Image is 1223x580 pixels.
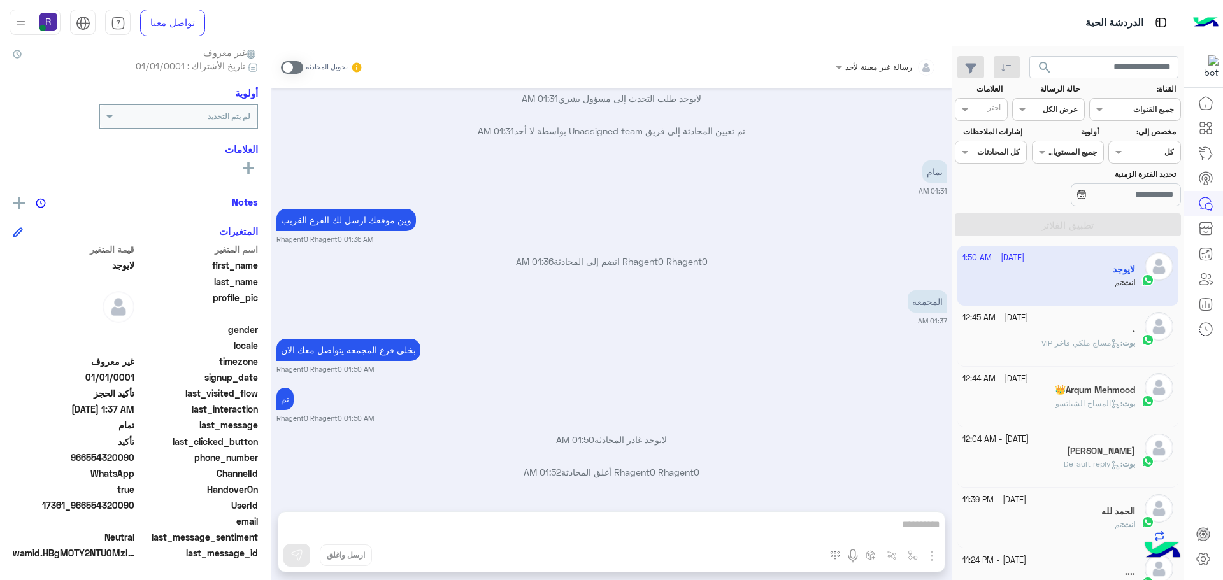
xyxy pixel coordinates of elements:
img: add [13,197,25,209]
span: 17361_966554320090 [13,499,134,512]
img: tab [76,16,90,31]
span: 01:52 AM [524,467,561,477]
label: القناة: [1091,83,1177,95]
span: تمام [13,418,134,432]
label: مخصص إلى: [1110,126,1176,138]
span: لايوجد [13,258,134,272]
span: 0001-01-01T00:00:00Z [13,371,134,384]
span: اسم المتغير [137,243,259,256]
span: null [13,339,134,352]
span: 966554320090 [13,451,134,464]
span: تاريخ الأشتراك : 01/01/0001 [136,59,245,73]
small: Rhagent0 Rhagent0 01:50 AM [276,364,374,374]
h5: . [1133,324,1135,335]
span: 2 [13,467,134,480]
span: انت [1124,520,1135,529]
p: الدردشة الحية [1085,15,1143,32]
b: : [1122,520,1135,529]
span: timezone [137,355,259,368]
img: WhatsApp [1141,334,1154,346]
span: first_name [137,258,259,272]
span: signup_date [137,371,259,384]
img: hulul-logo.png [1140,529,1185,574]
span: last_interaction [137,402,259,416]
b: : [1120,399,1135,408]
img: 322853014244696 [1196,55,1219,78]
h5: Faisal A Ajlan [1067,446,1135,456]
h5: .... [1125,567,1135,577]
small: [DATE] - 12:44 AM [962,373,1028,385]
span: last_message_id [143,546,258,560]
img: WhatsApp [1141,395,1154,407]
small: [DATE] - 12:04 AM [962,434,1029,446]
img: WhatsApp [1141,516,1154,528]
span: phone_number [137,451,259,464]
img: tab [111,16,125,31]
small: [DATE] - 11:39 PM [962,494,1026,506]
span: profile_pic [137,291,259,320]
span: 0 [13,530,134,544]
button: تطبيق الفلاتر [955,213,1181,236]
span: تم [1115,520,1122,529]
p: 26/9/2025, 1:50 AM [276,339,420,361]
span: 01:31 AM [522,93,558,104]
img: defaultAdmin.png [1145,434,1173,462]
span: 2025-09-25T22:37:12.0371995Z [13,402,134,416]
span: UserId [137,499,259,512]
span: last_clicked_button [137,435,259,448]
span: المساج الشياتسو [1055,399,1120,408]
span: بوت [1122,399,1135,408]
p: لايوجد طلب التحدث إلى مسؤول بشري [276,92,947,105]
label: إشارات الملاحظات [956,126,1022,138]
small: 01:37 AM [918,316,947,326]
p: Rhagent0 Rhagent0 أغلق المحادثة [276,465,947,479]
label: تحديد الفترة الزمنية [1033,169,1176,180]
span: null [13,275,134,288]
span: null [13,514,134,528]
label: أولوية [1033,126,1099,138]
img: Logo [1193,10,1219,36]
button: search [1029,56,1061,83]
span: last_visited_flow [137,386,259,400]
span: HandoverOn [137,483,259,496]
b: لم يتم التحديد [208,111,250,121]
p: لايوجد غادر المحادثة [276,433,947,446]
p: 26/9/2025, 1:36 AM [276,209,416,231]
small: Rhagent0 Rhagent0 01:50 AM [276,413,374,423]
h5: الحمد لله [1101,506,1135,517]
span: مساج ملكي فاخر VIP [1041,338,1120,348]
h6: المتغيرات [219,225,258,237]
span: ChannelId [137,467,259,480]
span: تأكيد الحجز [13,386,134,400]
button: ارسل واغلق [320,544,372,566]
h6: أولوية [235,87,258,99]
span: 01:36 AM [516,256,554,267]
img: userImage [39,13,57,31]
img: defaultAdmin.png [103,291,134,323]
a: tab [105,10,131,36]
img: profile [13,15,29,31]
span: email [137,514,259,528]
p: 26/9/2025, 1:50 AM [276,388,294,410]
span: تأكيد [13,435,134,448]
p: 26/9/2025, 1:31 AM [922,160,947,183]
span: 01:31 AM [478,125,514,136]
h6: العلامات [13,143,258,155]
a: تواصل معنا [140,10,205,36]
h6: Notes [232,196,258,208]
label: العلامات [956,83,1003,95]
span: search [1037,60,1052,75]
img: notes [36,198,46,208]
img: WhatsApp [1141,455,1154,468]
h5: 👑Arqum Mehmood [1055,385,1135,395]
span: غير معروف [13,355,134,368]
img: defaultAdmin.png [1145,494,1173,523]
p: تم تعيين المحادثة إلى فريق Unassigned team بواسطة لا أحد [276,124,947,138]
b: : [1120,459,1135,469]
small: Rhagent0 Rhagent0 01:36 AM [276,234,373,244]
span: null [13,323,134,336]
span: last_message_sentiment [137,530,259,544]
small: [DATE] - 12:45 AM [962,312,1028,324]
span: Default reply [1064,459,1120,469]
img: tab [1153,15,1169,31]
